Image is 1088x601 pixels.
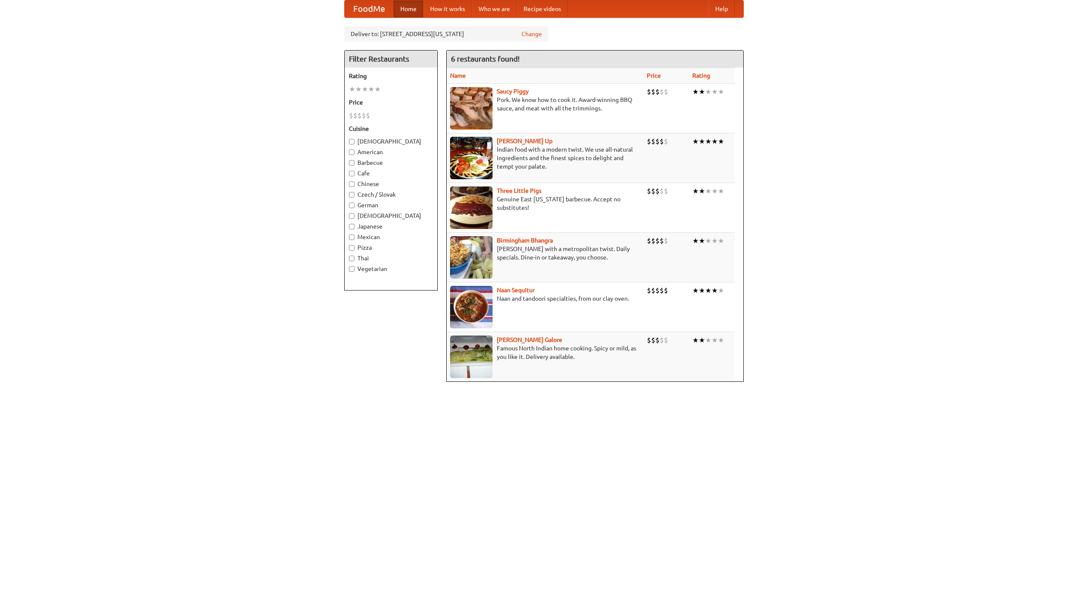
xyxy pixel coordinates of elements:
[349,265,433,273] label: Vegetarian
[349,222,433,231] label: Japanese
[660,286,664,295] li: $
[450,72,466,79] a: Name
[450,336,493,378] img: currygalore.jpg
[705,236,711,245] li: ★
[423,0,472,17] a: How it works
[450,87,493,130] img: saucy.jpg
[497,88,529,95] b: Saucy Piggy
[497,138,552,144] a: [PERSON_NAME] Up
[349,190,433,199] label: Czech / Slovak
[450,344,640,361] p: Famous North Indian home cooking. Spicy or mild, as you like it. Delivery available.
[349,72,433,80] h5: Rating
[349,98,433,107] h5: Price
[664,336,668,345] li: $
[655,236,660,245] li: $
[450,195,640,212] p: Genuine East [US_STATE] barbecue. Accept no substitutes!
[664,137,668,146] li: $
[349,111,353,120] li: $
[647,87,651,96] li: $
[394,0,423,17] a: Home
[718,137,724,146] li: ★
[718,236,724,245] li: ★
[705,87,711,96] li: ★
[349,160,354,166] input: Barbecue
[450,245,640,262] p: [PERSON_NAME] with a metropolitan twist. Daily specials. Dine-in or takeaway, you choose.
[497,237,553,244] a: Birmingham Bhangra
[450,96,640,113] p: Pork. We know how to cook it. Award-winning BBQ sauce, and meat with all the trimmings.
[660,137,664,146] li: $
[450,137,493,179] img: curryup.jpg
[692,336,699,345] li: ★
[362,85,368,94] li: ★
[699,286,705,295] li: ★
[497,187,541,194] a: Three Little Pigs
[472,0,517,17] a: Who we are
[699,336,705,345] li: ★
[345,0,394,17] a: FoodMe
[651,236,655,245] li: $
[497,336,562,343] a: [PERSON_NAME] Galore
[349,192,354,198] input: Czech / Slovak
[349,137,433,146] label: [DEMOGRAPHIC_DATA]
[655,186,660,196] li: $
[647,336,651,345] li: $
[711,336,718,345] li: ★
[699,186,705,196] li: ★
[711,286,718,295] li: ★
[664,186,668,196] li: $
[692,186,699,196] li: ★
[349,234,354,240] input: Mexican
[349,139,354,144] input: [DEMOGRAPHIC_DATA]
[349,256,354,261] input: Thai
[647,286,651,295] li: $
[349,213,354,219] input: [DEMOGRAPHIC_DATA]
[699,137,705,146] li: ★
[655,87,660,96] li: $
[655,137,660,146] li: $
[711,137,718,146] li: ★
[660,186,664,196] li: $
[349,85,355,94] li: ★
[711,186,718,196] li: ★
[349,124,433,133] h5: Cuisine
[705,336,711,345] li: ★
[450,294,640,303] p: Naan and tandoori specialties, from our clay oven.
[699,87,705,96] li: ★
[362,111,366,120] li: $
[692,286,699,295] li: ★
[711,87,718,96] li: ★
[349,245,354,251] input: Pizza
[651,186,655,196] li: $
[497,287,535,293] b: Naan Sequitur
[349,254,433,262] label: Thai
[699,236,705,245] li: ★
[344,26,548,42] div: Deliver to: [STREET_ADDRESS][US_STATE]
[692,87,699,96] li: ★
[357,111,362,120] li: $
[349,171,354,176] input: Cafe
[655,336,660,345] li: $
[660,236,664,245] li: $
[349,233,433,241] label: Mexican
[651,87,655,96] li: $
[651,336,655,345] li: $
[647,186,651,196] li: $
[349,243,433,252] label: Pizza
[368,85,374,94] li: ★
[705,137,711,146] li: ★
[451,55,520,63] ng-pluralize: 6 restaurants found!
[660,87,664,96] li: $
[692,236,699,245] li: ★
[692,137,699,146] li: ★
[651,286,655,295] li: $
[349,150,354,155] input: American
[664,236,668,245] li: $
[647,236,651,245] li: $
[647,137,651,146] li: $
[705,186,711,196] li: ★
[517,0,568,17] a: Recipe videos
